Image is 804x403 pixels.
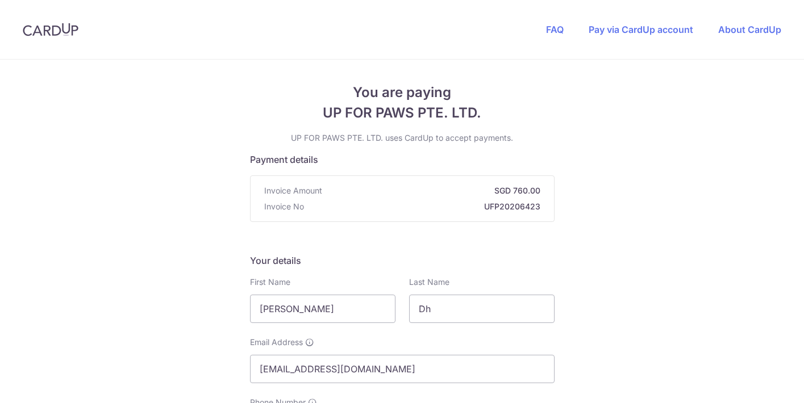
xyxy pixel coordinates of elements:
strong: UFP20206423 [309,201,540,212]
span: You are paying [250,82,555,103]
p: UP FOR PAWS PTE. LTD. uses CardUp to accept payments. [250,132,555,144]
span: Invoice No [264,201,304,212]
h5: Your details [250,254,555,267]
span: UP FOR PAWS PTE. LTD. [250,103,555,123]
span: Invoice Amount [264,185,322,196]
input: Email address [250,355,555,383]
input: First name [250,295,395,323]
input: Last name [409,295,555,323]
label: Last Name [409,276,449,288]
a: FAQ [546,24,564,35]
strong: SGD 760.00 [327,185,540,196]
h5: Payment details [250,153,555,166]
img: CardUp [23,23,78,36]
span: Email Address [250,337,303,348]
label: First Name [250,276,290,288]
a: Pay via CardUp account [589,24,693,35]
a: About CardUp [718,24,781,35]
